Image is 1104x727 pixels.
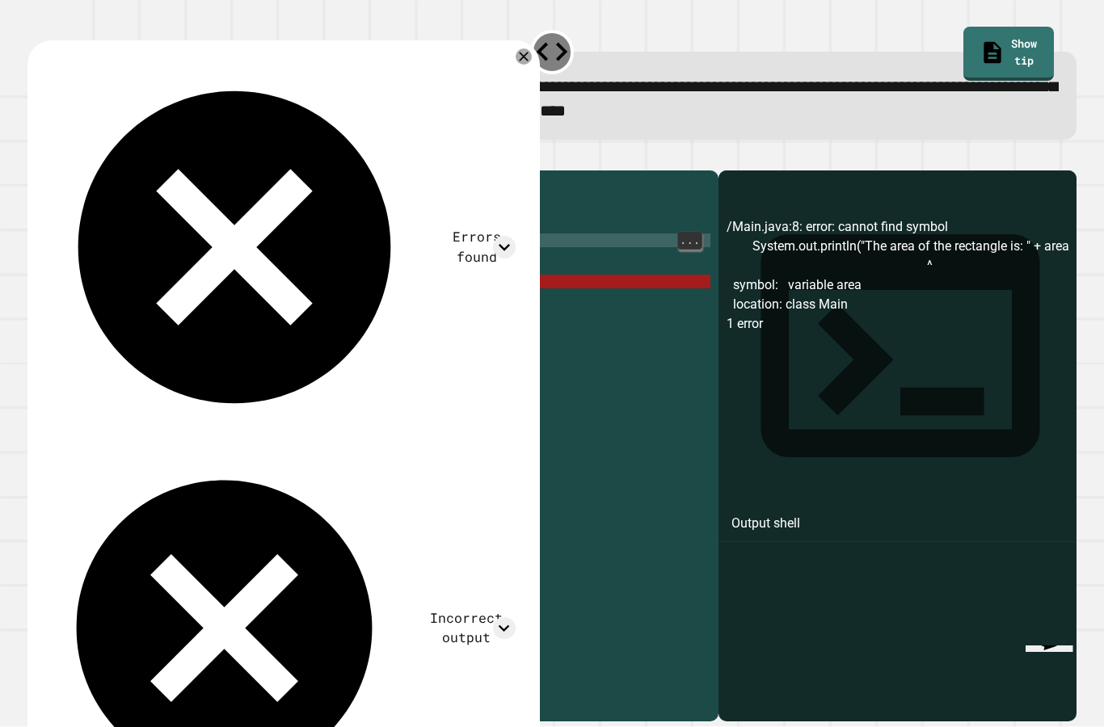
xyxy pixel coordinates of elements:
[727,217,1068,721] div: /Main.java:8: error: cannot find symbol System.out.println("The area of the rectangle is: " + are...
[418,608,516,648] div: Incorrect output
[678,232,702,248] span: ...
[438,227,516,267] div: Errors found
[963,27,1054,81] a: Show tip
[1019,645,1091,714] iframe: chat widget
